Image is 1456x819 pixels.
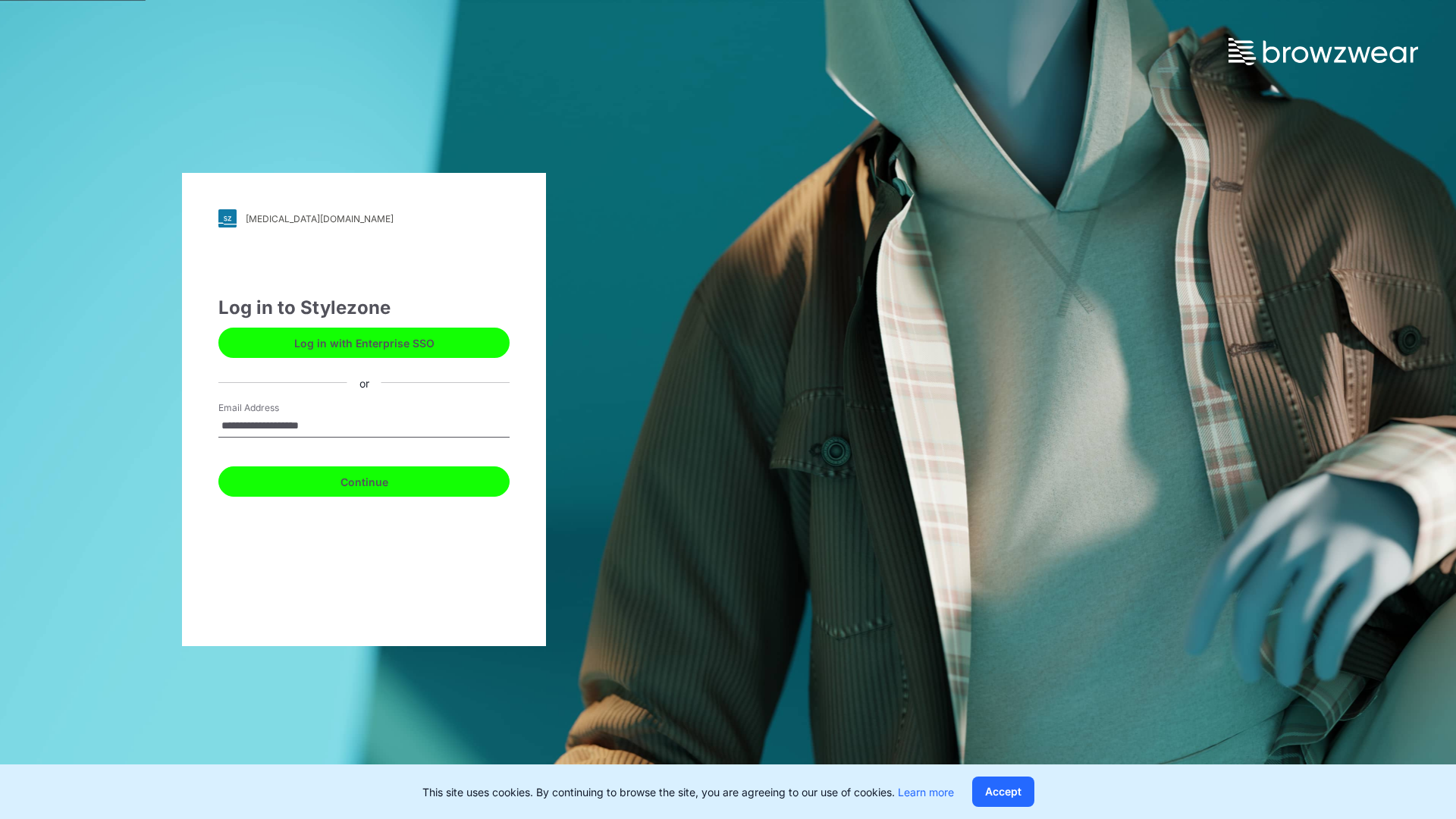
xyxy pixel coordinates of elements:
img: browzwear-logo.73288ffb.svg [1228,38,1418,65]
button: Accept [972,777,1034,807]
button: Log in with Enterprise SSO [218,328,510,358]
a: Learn more [898,786,954,799]
img: svg+xml;base64,PHN2ZyB3aWR0aD0iMjgiIGhlaWdodD0iMjgiIHZpZXdCb3g9IjAgMCAyOCAyOCIgZmlsbD0ibm9uZSIgeG... [218,209,237,227]
div: or [347,375,381,391]
div: [MEDICAL_DATA][DOMAIN_NAME] [246,213,394,224]
p: This site uses cookies. By continuing to browse the site, you are agreeing to our use of cookies. [422,784,954,800]
button: Continue [218,466,510,497]
label: Email Address [218,401,325,415]
div: Log in to Stylezone [218,294,510,322]
a: [MEDICAL_DATA][DOMAIN_NAME] [218,209,510,227]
